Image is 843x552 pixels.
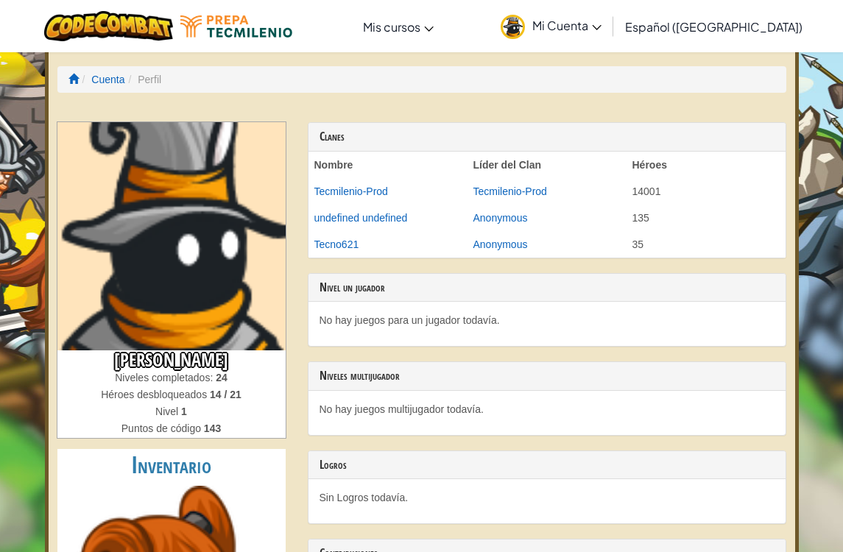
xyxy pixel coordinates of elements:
td: 135 [627,205,786,231]
img: Tecmilenio logo [180,15,292,38]
strong: 1 [181,406,187,417]
h3: Niveles multijugador [320,369,775,383]
a: Tecno621 [314,238,359,250]
a: Mis cursos [356,7,441,46]
h2: Inventario [57,449,286,482]
span: Mis cursos [363,19,420,35]
span: Héroes desbloqueados [101,389,210,400]
p: No hay juegos multijugador todavía. [320,402,775,417]
span: Niveles completados: [115,372,216,383]
th: Líder del Clan [468,152,627,178]
strong: 143 [204,422,221,434]
td: 35 [627,231,786,258]
th: Nombre [308,152,468,178]
h3: Logros [320,459,775,472]
span: Mi Cuenta [532,18,602,33]
td: 14001 [627,178,786,205]
a: Tecmilenio-Prod [314,185,388,197]
p: Sin Logros todavía. [320,490,775,505]
span: Puntos de código [121,422,204,434]
h3: Nivel un jugador [320,281,775,294]
a: Tecmilenio-Prod [473,185,547,197]
a: Anonymous [473,238,528,250]
img: avatar [501,15,525,39]
h3: Clanes [320,130,775,144]
h3: [PERSON_NAME] [57,350,286,370]
th: Héroes [627,152,786,178]
img: CodeCombat logo [44,11,173,41]
a: undefined undefined [314,212,408,224]
strong: 24 [216,372,227,383]
a: Español ([GEOGRAPHIC_DATA]) [618,7,810,46]
a: Mi Cuenta [493,3,609,49]
strong: 14 / 21 [210,389,241,400]
a: Anonymous [473,212,528,224]
li: Perfil [124,72,161,87]
span: Nivel [155,406,181,417]
p: No hay juegos para un jugador todavía. [320,313,775,328]
a: Cuenta [91,74,124,85]
span: Español ([GEOGRAPHIC_DATA]) [625,19,803,35]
